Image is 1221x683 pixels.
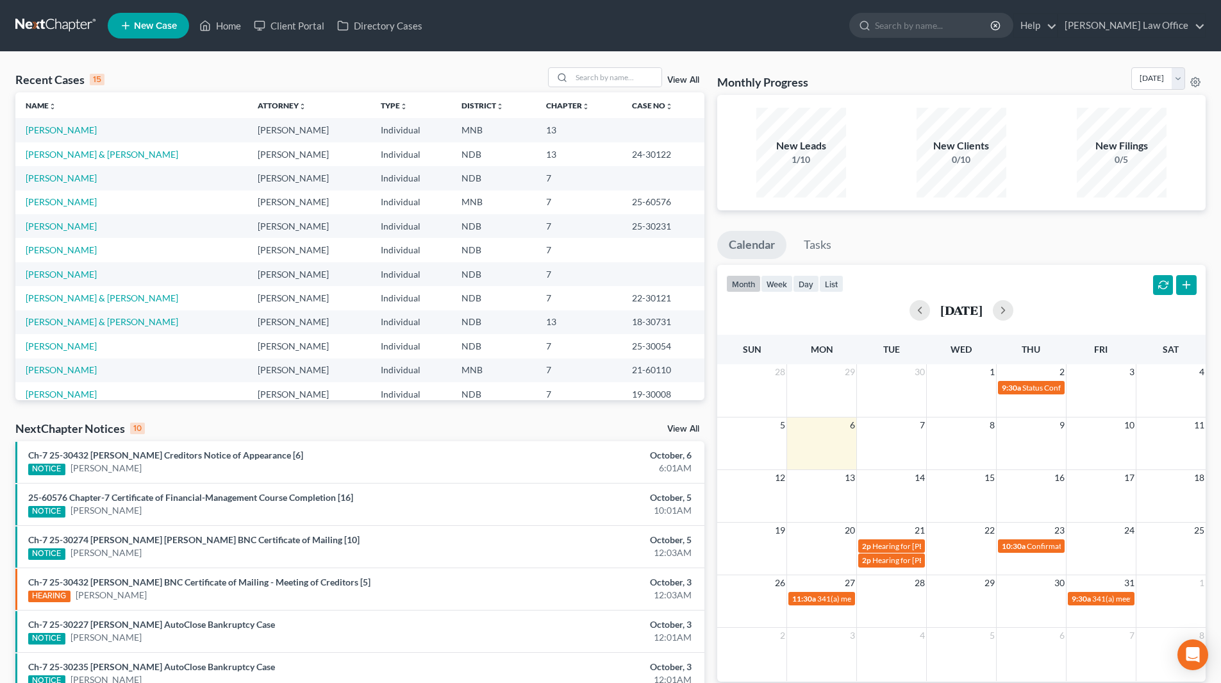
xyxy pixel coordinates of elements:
a: View All [667,425,699,434]
span: 11:30a [792,594,816,603]
span: 11 [1193,417,1206,433]
td: 7 [536,334,622,358]
a: Ch-7 25-30235 [PERSON_NAME] AutoClose Bankruptcy Case [28,661,275,672]
div: 0/5 [1077,153,1167,166]
a: [PERSON_NAME] [71,462,142,475]
span: 14 [913,470,926,485]
span: 31 [1123,575,1136,591]
a: Case Nounfold_more [632,101,673,110]
i: unfold_more [400,103,408,110]
div: 0/10 [917,153,1006,166]
span: 5 [779,417,786,433]
span: 4 [918,628,926,643]
span: 22 [983,523,996,538]
td: NDB [451,238,536,262]
span: Mon [811,344,833,355]
td: [PERSON_NAME] [247,214,370,238]
div: 10 [130,423,145,434]
i: unfold_more [582,103,590,110]
span: 17 [1123,470,1136,485]
span: Sat [1163,344,1179,355]
span: 10:30a [1002,541,1026,551]
td: NDB [451,382,536,406]
button: week [761,275,793,292]
div: 12:01AM [479,631,692,644]
td: Individual [370,214,451,238]
a: Directory Cases [331,14,429,37]
span: 8 [988,417,996,433]
a: View All [667,76,699,85]
span: 5 [988,628,996,643]
a: 25-60576 Chapter-7 Certificate of Financial-Management Course Completion [16] [28,492,353,503]
span: 7 [1128,628,1136,643]
td: NDB [451,262,536,286]
span: Hearing for [PERSON_NAME] [872,541,972,551]
span: 9:30a [1002,383,1021,392]
a: Districtunfold_more [461,101,504,110]
a: Tasks [792,231,843,259]
a: Typeunfold_more [381,101,408,110]
span: 30 [913,364,926,380]
span: 19 [774,523,786,538]
td: NDB [451,334,536,358]
span: 15 [983,470,996,485]
td: [PERSON_NAME] [247,310,370,334]
h3: Monthly Progress [717,74,808,90]
td: 25-60576 [622,190,704,214]
a: Client Portal [247,14,331,37]
div: October, 6 [479,449,692,462]
div: October, 5 [479,491,692,504]
a: [PERSON_NAME] [26,221,97,232]
td: MNB [451,190,536,214]
div: 15 [90,74,104,85]
td: Individual [370,286,451,310]
span: 28 [774,364,786,380]
div: Open Intercom Messenger [1177,639,1208,670]
a: [PERSON_NAME] [26,389,97,400]
td: NDB [451,166,536,190]
td: [PERSON_NAME] [247,238,370,262]
span: 2 [779,628,786,643]
a: Nameunfold_more [26,101,56,110]
span: 8 [1198,628,1206,643]
td: 19-30008 [622,382,704,406]
span: 29 [983,575,996,591]
td: [PERSON_NAME] [247,286,370,310]
span: 28 [913,575,926,591]
span: 27 [843,575,856,591]
a: [PERSON_NAME] [26,244,97,255]
a: [PERSON_NAME] [26,269,97,280]
span: 16 [1053,470,1066,485]
td: 7 [536,190,622,214]
a: [PERSON_NAME] [26,364,97,375]
td: 13 [536,118,622,142]
a: [PERSON_NAME] [26,173,97,183]
span: 2p [862,555,871,565]
div: 6:01AM [479,462,692,475]
div: NOTICE [28,548,65,560]
a: Help [1014,14,1057,37]
span: 3 [1128,364,1136,380]
span: Tue [883,344,900,355]
div: New Leads [756,139,846,153]
a: Ch-7 25-30432 [PERSON_NAME] Creditors Notice of Appearance [6] [28,450,303,460]
span: Hearing for [PERSON_NAME] & [PERSON_NAME] [872,555,1040,565]
a: Attorneyunfold_more [258,101,306,110]
td: [PERSON_NAME] [247,358,370,382]
span: 2 [1058,364,1066,380]
i: unfold_more [496,103,504,110]
span: 1 [988,364,996,380]
span: Wed [951,344,972,355]
a: [PERSON_NAME] & [PERSON_NAME] [26,316,178,327]
span: 9:30a [1072,594,1091,603]
td: 13 [536,142,622,166]
td: 25-30231 [622,214,704,238]
div: New Clients [917,139,1006,153]
a: Ch-7 25-30432 [PERSON_NAME] BNC Certificate of Mailing - Meeting of Creditors [5] [28,577,370,587]
span: 21 [913,523,926,538]
div: NextChapter Notices [15,421,145,436]
td: 7 [536,286,622,310]
a: [PERSON_NAME] Law Office [1058,14,1205,37]
td: 7 [536,358,622,382]
button: day [793,275,819,292]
